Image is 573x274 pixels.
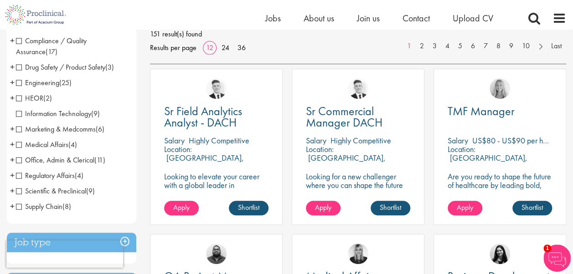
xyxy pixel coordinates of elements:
[7,233,136,252] h3: Job type
[306,152,386,172] p: [GEOGRAPHIC_DATA], [GEOGRAPHIC_DATA]
[448,201,482,215] a: Apply
[218,43,232,52] a: 24
[306,144,334,154] span: Location:
[543,244,551,252] span: 1
[403,12,430,24] a: Contact
[46,47,57,56] span: (17)
[512,201,552,215] a: Shortlist
[306,201,341,215] a: Apply
[490,244,510,264] img: Indre Stankeviciute
[330,135,391,146] p: Highly Competitive
[265,12,281,24] a: Jobs
[306,172,410,207] p: Looking for a new challenger where you can shape the future of healthcare with your innovation?
[348,244,368,264] img: Janelle Jones
[357,12,380,24] a: Join us
[16,124,96,134] span: Marketing & Medcomms
[10,153,15,167] span: +
[16,155,94,165] span: Office, Admin & Clerical
[75,171,83,180] span: (4)
[96,124,104,134] span: (6)
[441,41,454,51] a: 4
[306,106,410,128] a: Sr Commercial Manager DACH
[62,202,71,211] span: (8)
[203,43,217,52] a: 12
[16,62,114,72] span: Drug Safety / Product Safety
[16,171,83,180] span: Regulatory Affairs
[306,103,382,130] span: Sr Commercial Manager DACH
[448,172,552,215] p: Are you ready to shape the future of healthcare by leading bold, data-driven TMF strategies in a ...
[10,60,15,74] span: +
[453,12,493,24] a: Upload CV
[415,41,428,51] a: 2
[16,78,59,87] span: Engineering
[492,41,505,51] a: 8
[16,62,105,72] span: Drug Safety / Product Safety
[505,41,518,51] a: 9
[466,41,480,51] a: 6
[206,78,227,99] a: Nicolas Daniel
[10,168,15,182] span: +
[16,124,104,134] span: Marketing & Medcomms
[16,202,71,211] span: Supply Chain
[173,203,190,212] span: Apply
[16,36,87,56] span: Compliance / Quality Assurance
[490,78,510,99] img: Shannon Briggs
[448,106,552,117] a: TMF Manager
[164,172,268,233] p: Looking to elevate your career with a global leader in [MEDICAL_DATA] care? Join a pioneering med...
[16,171,75,180] span: Regulatory Affairs
[348,78,368,99] img: Nicolas Daniel
[91,109,100,118] span: (9)
[164,152,244,172] p: [GEOGRAPHIC_DATA], [GEOGRAPHIC_DATA]
[10,91,15,105] span: +
[16,155,105,165] span: Office, Admin & Clerical
[306,135,326,146] span: Salary
[472,135,553,146] p: US$80 - US$90 per hour
[164,135,185,146] span: Salary
[448,152,527,172] p: [GEOGRAPHIC_DATA], [GEOGRAPHIC_DATA]
[59,78,72,87] span: (25)
[6,240,123,268] iframe: reCAPTCHA
[206,244,227,264] a: Ashley Bennett
[229,201,268,215] a: Shortlist
[454,41,467,51] a: 5
[479,41,492,51] a: 7
[43,93,52,103] span: (2)
[164,103,242,130] span: Sr Field Analytics Analyst - DACH
[428,41,441,51] a: 3
[86,186,95,196] span: (9)
[94,155,105,165] span: (11)
[403,41,416,51] a: 1
[448,103,515,119] span: TMF Manager
[164,201,199,215] a: Apply
[16,186,86,196] span: Scientific & Preclinical
[517,41,534,51] a: 10
[10,122,15,136] span: +
[16,109,100,118] span: Information Technology
[164,144,192,154] span: Location:
[457,203,473,212] span: Apply
[448,135,468,146] span: Salary
[16,140,77,149] span: Medical Affairs
[16,109,91,118] span: Information Technology
[150,41,196,55] span: Results per page
[150,27,566,41] span: 151 result(s) found
[10,76,15,89] span: +
[16,93,43,103] span: HEOR
[234,43,249,52] a: 36
[189,135,249,146] p: Highly Competitive
[16,186,95,196] span: Scientific & Preclinical
[304,12,334,24] a: About us
[164,106,268,128] a: Sr Field Analytics Analyst - DACH
[10,137,15,151] span: +
[543,244,571,272] img: Chatbot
